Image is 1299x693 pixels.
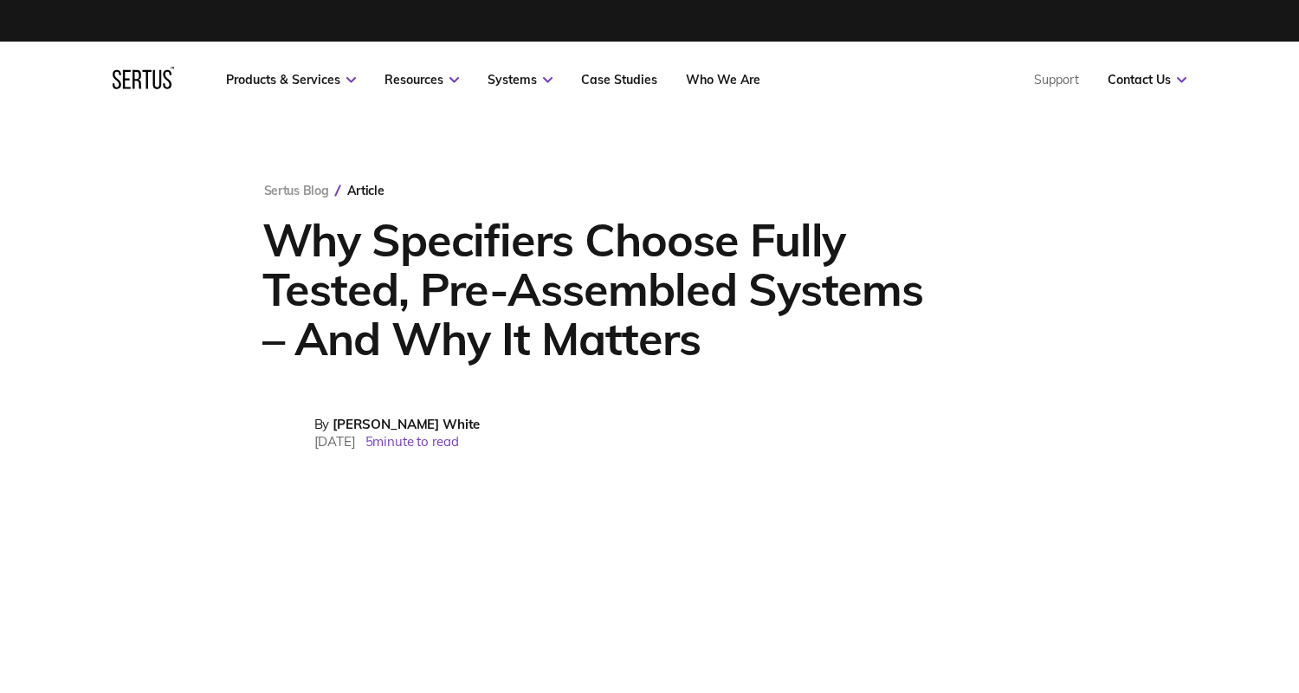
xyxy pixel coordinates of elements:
[1034,72,1079,87] a: Support
[581,72,657,87] a: Case Studies
[385,72,459,87] a: Resources
[264,183,329,198] a: Sertus Blog
[333,416,480,432] span: [PERSON_NAME] White
[262,215,925,364] h1: Why Specifiers Choose Fully Tested, Pre-Assembled Systems – And Why It Matters
[1108,72,1186,87] a: Contact Us
[314,433,356,450] span: [DATE]
[314,416,481,432] div: By
[488,72,553,87] a: Systems
[686,72,760,87] a: Who We Are
[365,433,459,450] span: 5 minute to read
[226,72,356,87] a: Products & Services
